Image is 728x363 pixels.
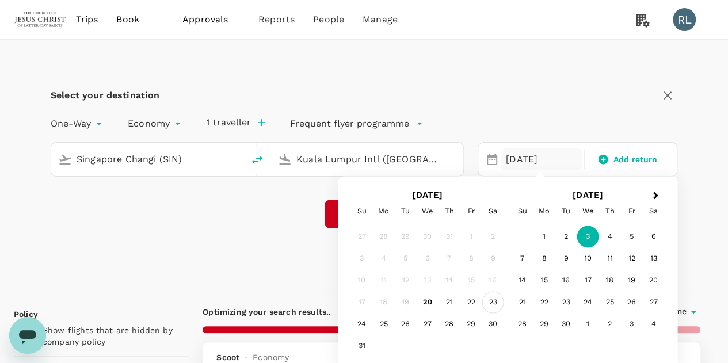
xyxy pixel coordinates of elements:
[216,351,239,363] span: Scoot
[395,292,417,314] div: Not available Tuesday, August 19th, 2025
[14,308,24,320] p: Policy
[643,226,665,248] div: Choose Saturday, September 6th, 2025
[643,200,665,222] div: Saturday
[253,351,289,363] span: Economy
[621,314,643,335] div: Choose Friday, October 3rd, 2025
[460,270,482,292] div: Not available Friday, August 15th, 2025
[482,292,504,314] div: Choose Saturday, August 23rd, 2025
[373,200,395,222] div: Monday
[577,226,599,248] div: Choose Wednesday, September 3rd, 2025
[482,200,504,222] div: Saturday
[290,117,423,131] button: Frequent flyer programme
[439,314,460,335] div: Choose Thursday, August 28th, 2025
[207,117,265,128] button: 1 traveller
[417,314,439,335] div: Choose Wednesday, August 27th, 2025
[512,226,665,335] div: Month September, 2025
[533,292,555,314] div: Choose Monday, September 22nd, 2025
[482,314,504,335] div: Choose Saturday, August 30th, 2025
[613,154,658,165] span: Add return
[577,248,599,270] div: Choose Wednesday, September 10th, 2025
[512,270,533,292] div: Choose Sunday, September 14th, 2025
[395,270,417,292] div: Not available Tuesday, August 12th, 2025
[577,314,599,335] div: Choose Wednesday, October 1st, 2025
[577,200,599,222] div: Wednesday
[643,270,665,292] div: Choose Saturday, September 20th, 2025
[621,248,643,270] div: Choose Friday, September 12th, 2025
[51,114,105,133] div: One-Way
[290,117,409,131] p: Frequent flyer programme
[439,270,460,292] div: Not available Thursday, August 14th, 2025
[351,292,373,314] div: Not available Sunday, August 17th, 2025
[577,270,599,292] div: Choose Wednesday, September 17th, 2025
[235,158,238,160] button: Open
[116,13,139,26] span: Book
[351,226,504,357] div: Month August, 2025
[533,200,555,222] div: Monday
[351,314,373,335] div: Choose Sunday, August 24th, 2025
[373,226,395,248] div: Not available Monday, July 28th, 2025
[577,292,599,314] div: Choose Wednesday, September 24th, 2025
[243,146,271,174] button: delete
[460,292,482,314] div: Choose Friday, August 22nd, 2025
[555,200,577,222] div: Tuesday
[395,200,417,222] div: Tuesday
[673,8,696,31] div: RL
[417,200,439,222] div: Wednesday
[599,200,621,222] div: Thursday
[351,270,373,292] div: Not available Sunday, August 10th, 2025
[482,226,504,248] div: Not available Saturday, August 2nd, 2025
[643,292,665,314] div: Choose Saturday, September 27th, 2025
[363,13,398,26] span: Manage
[347,190,508,200] h2: [DATE]
[258,13,295,26] span: Reports
[555,226,577,248] div: Choose Tuesday, September 2nd, 2025
[508,190,668,200] h2: [DATE]
[533,226,555,248] div: Choose Monday, September 1st, 2025
[621,226,643,248] div: Choose Friday, September 5th, 2025
[599,270,621,292] div: Choose Thursday, September 18th, 2025
[439,292,460,314] div: Choose Thursday, August 21st, 2025
[296,150,439,168] input: Going to
[482,248,504,270] div: Not available Saturday, August 9th, 2025
[621,292,643,314] div: Choose Friday, September 26th, 2025
[417,248,439,270] div: Not available Wednesday, August 6th, 2025
[417,226,439,248] div: Not available Wednesday, July 30th, 2025
[14,7,67,32] img: The Malaysian Church of Jesus Christ of Latter-day Saints
[501,148,582,171] div: [DATE]
[373,314,395,335] div: Choose Monday, August 25th, 2025
[460,200,482,222] div: Friday
[455,158,458,160] button: Open
[373,270,395,292] div: Not available Monday, August 11th, 2025
[599,292,621,314] div: Choose Thursday, September 25th, 2025
[512,314,533,335] div: Choose Sunday, September 28th, 2025
[417,292,439,314] div: Choose Wednesday, August 20th, 2025
[9,317,46,354] iframe: Button to launch messaging window
[51,87,159,104] div: Select your destination
[182,13,240,26] span: Approvals
[128,114,184,133] div: Economy
[395,226,417,248] div: Not available Tuesday, July 29th, 2025
[395,314,417,335] div: Choose Tuesday, August 26th, 2025
[351,335,373,357] div: Choose Sunday, August 31st, 2025
[351,200,373,222] div: Sunday
[512,292,533,314] div: Choose Sunday, September 21st, 2025
[643,314,665,335] div: Choose Saturday, October 4th, 2025
[621,200,643,222] div: Friday
[439,200,460,222] div: Thursday
[647,187,666,205] button: Next Month
[555,292,577,314] div: Choose Tuesday, September 23rd, 2025
[555,314,577,335] div: Choose Tuesday, September 30th, 2025
[395,248,417,270] div: Not available Tuesday, August 5th, 2025
[512,200,533,222] div: Sunday
[599,226,621,248] div: Choose Thursday, September 4th, 2025
[599,314,621,335] div: Choose Thursday, October 2nd, 2025
[533,248,555,270] div: Choose Monday, September 8th, 2025
[460,248,482,270] div: Not available Friday, August 8th, 2025
[512,248,533,270] div: Choose Sunday, September 7th, 2025
[325,200,403,228] button: Apply edit
[43,324,181,347] p: Show flights that are hidden by company policy
[555,270,577,292] div: Choose Tuesday, September 16th, 2025
[76,13,98,26] span: Trips
[439,226,460,248] div: Not available Thursday, July 31st, 2025
[555,248,577,270] div: Choose Tuesday, September 9th, 2025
